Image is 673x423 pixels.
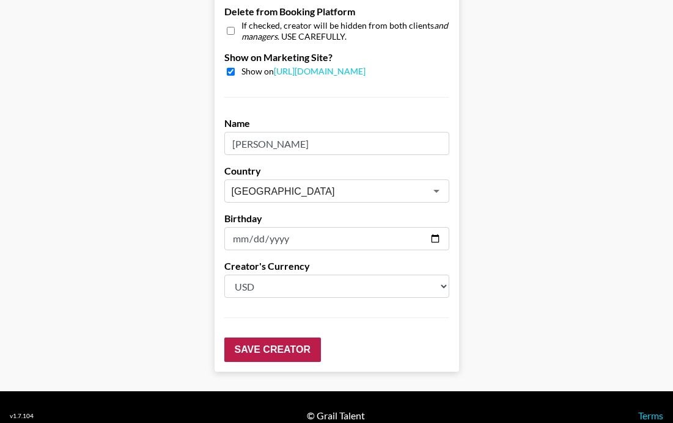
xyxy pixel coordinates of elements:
em: and managers [241,20,448,42]
div: © Grail Talent [307,410,365,422]
label: Name [224,117,449,129]
span: If checked, creator will be hidden from both clients . USE CAREFULLY. [241,20,449,42]
label: Delete from Booking Platform [224,5,449,18]
span: Show on [241,66,366,78]
a: [URL][DOMAIN_NAME] [274,66,366,76]
label: Show on Marketing Site? [224,51,449,63]
label: Country [224,165,449,177]
a: Terms [638,410,663,421]
button: Open [428,183,445,200]
div: v 1.7.104 [10,412,34,420]
label: Creator's Currency [224,260,449,272]
label: Birthday [224,212,449,225]
input: Save Creator [224,338,321,362]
